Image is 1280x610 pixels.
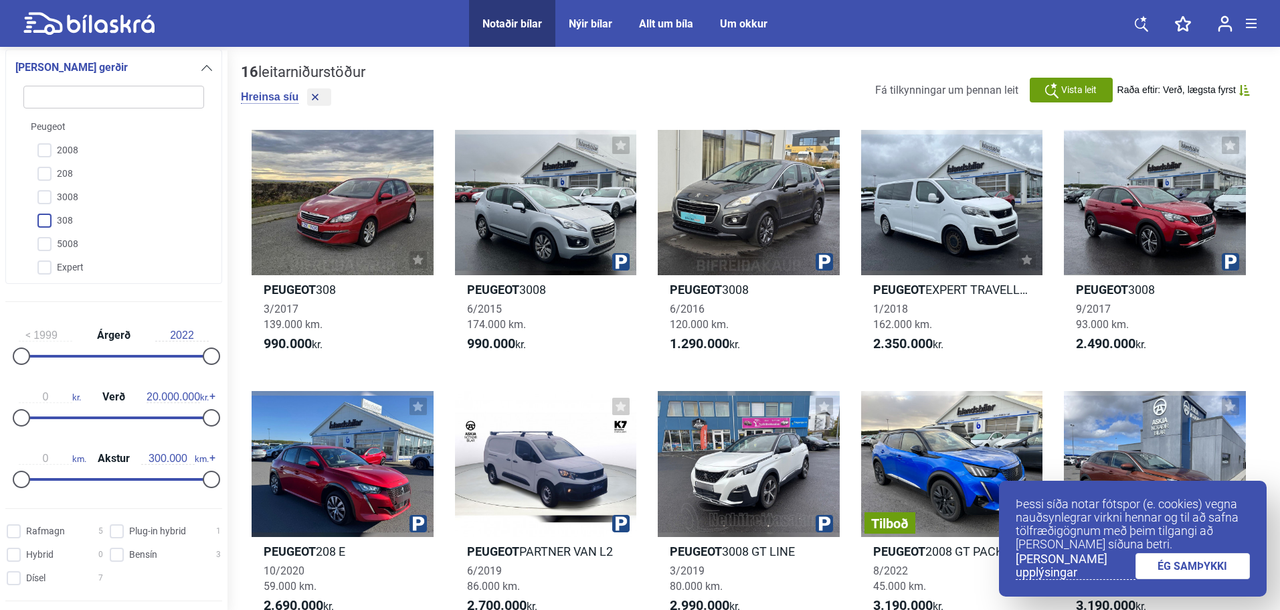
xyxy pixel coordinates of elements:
span: kr. [264,336,323,352]
b: Peugeot [1076,283,1128,297]
a: ÉG SAMÞYKKI [1135,553,1251,579]
img: user-login.svg [1218,15,1232,32]
span: Vista leit [1061,83,1097,97]
a: PeugeotEXPERT TRAVELLER1/2018162.000 km.2.350.000kr. [861,130,1043,364]
h2: 208 E [252,544,434,559]
span: 0 [98,548,103,562]
span: kr. [467,336,526,352]
span: km. [141,453,209,465]
span: 9/2017 93.000 km. [1076,303,1129,331]
span: 3/2019 80.000 km. [670,564,723,593]
b: 2.490.000 [1076,335,1135,352]
button: Hreinsa síu [241,90,298,104]
span: Árgerð [94,330,134,341]
a: Um okkur [720,17,767,30]
a: Peugeot30086/2016120.000 km.1.290.000kr. [658,130,840,364]
div: leitarniðurstöður [241,64,365,81]
span: Dísel [26,571,45,585]
img: parking.png [1222,253,1239,271]
span: 6/2016 120.000 km. [670,303,729,331]
b: Peugeot [467,544,519,558]
h2: 3008 [455,282,637,297]
span: kr. [1076,336,1146,352]
span: Hybrid [26,548,54,562]
h2: PARTNER VAN L2 [455,544,637,559]
span: kr. [670,336,740,352]
h2: 308 [252,282,434,297]
img: parking.png [409,515,427,532]
span: Peugeot [31,120,66,134]
p: Þessi síða notar fótspor (e. cookies) vegna nauðsynlegrar virkni hennar og til að safna tölfræðig... [1016,498,1250,551]
a: [PERSON_NAME] upplýsingar [1016,552,1135,580]
b: Peugeot [873,544,925,558]
h2: 3008 [658,282,840,297]
b: Peugeot [264,283,316,297]
img: parking.png [816,515,833,532]
b: 990.000 [467,335,515,352]
a: Allt um bíla [639,17,693,30]
span: 1/2018 162.000 km. [873,303,932,331]
span: Fá tilkynningar um þennan leit [875,84,1018,96]
img: parking.png [816,253,833,271]
b: 16 [241,64,258,80]
span: Tilboð [871,517,909,530]
b: Peugeot [467,283,519,297]
b: 990.000 [264,335,312,352]
span: kr. [19,391,81,403]
b: Peugeot [670,283,722,297]
h2: 3008 GT LINE [658,544,840,559]
span: Bensín [129,548,157,562]
span: [PERSON_NAME] gerðir [15,58,128,77]
span: Verð [99,392,128,402]
h2: 3008 [1064,282,1246,297]
span: 8/2022 45.000 km. [873,564,926,593]
span: 3/2017 139.000 km. [264,303,323,331]
span: 6/2015 174.000 km. [467,303,526,331]
span: 7 [98,571,103,585]
span: 6/2019 86.000 km. [467,564,520,593]
h2: EXPERT TRAVELLER [861,282,1043,297]
span: 10/2020 59.000 km. [264,564,316,593]
b: Peugeot [873,283,925,297]
b: 2.350.000 [873,335,933,352]
img: parking.png [612,515,630,532]
span: 5 [98,524,103,538]
a: Peugeot3083/2017139.000 km.990.000kr. [252,130,434,364]
span: kr. [873,336,943,352]
span: 3 [216,548,221,562]
span: 1 [216,524,221,538]
span: km. [19,453,86,465]
b: 1.290.000 [670,335,729,352]
button: Raða eftir: Verð, lægsta fyrst [1117,84,1250,96]
span: Akstur [94,453,133,464]
img: parking.png [612,253,630,271]
a: Peugeot30089/201793.000 km.2.490.000kr. [1064,130,1246,364]
a: Nýir bílar [569,17,612,30]
a: Peugeot30086/2015174.000 km.990.000kr. [455,130,637,364]
b: Peugeot [264,544,316,558]
span: Raða eftir: Verð, lægsta fyrst [1117,84,1236,96]
a: Notaðir bílar [482,17,542,30]
b: Peugeot [670,544,722,558]
span: Plug-in hybrid [129,524,186,538]
span: kr. [147,391,209,403]
span: Rafmagn [26,524,65,538]
h2: 2008 GT PACK [861,544,1043,559]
